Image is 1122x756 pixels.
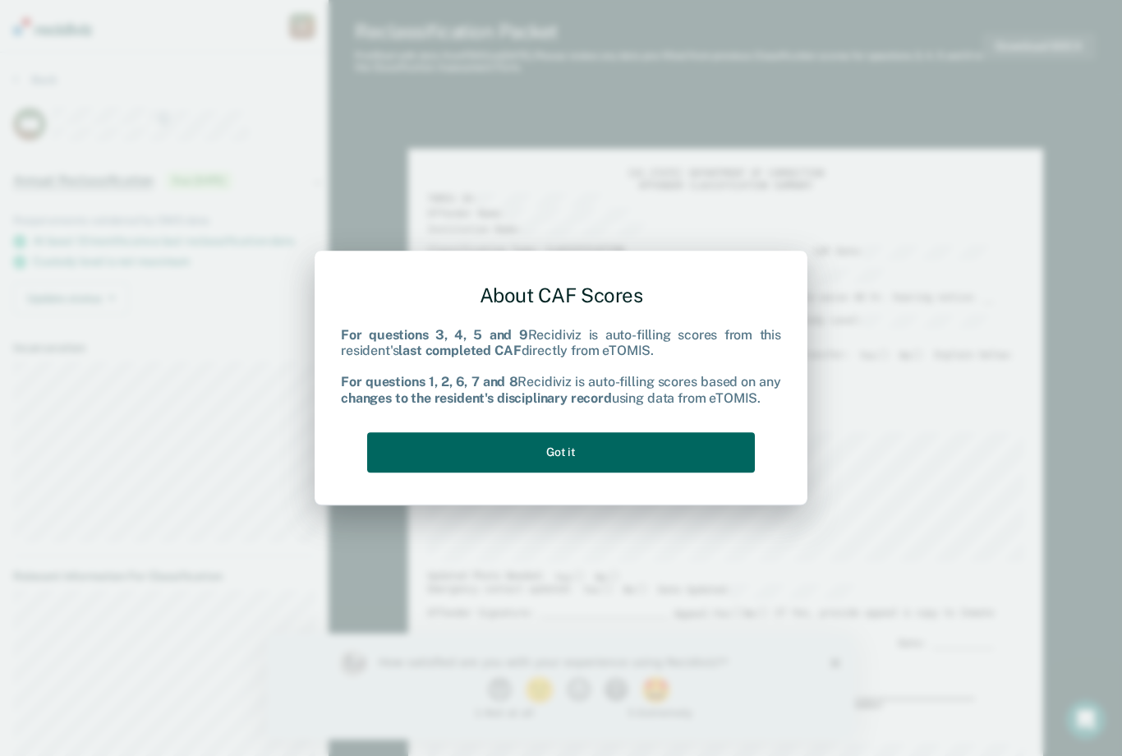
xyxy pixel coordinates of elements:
[398,343,521,358] b: last completed CAF
[257,44,291,69] button: 2
[341,327,528,343] b: For questions 3, 4, 5 and 9
[341,270,781,320] div: About CAF Scores
[112,74,267,85] div: 1 - Not at all
[337,44,366,69] button: 4
[299,44,328,69] button: 3
[112,21,491,36] div: How satisfied are you with your experience using Recidiviz?
[374,44,407,69] button: 5
[563,25,573,35] div: Close survey
[361,74,516,85] div: 5 - Extremely
[72,16,99,43] img: Profile image for Kim
[367,432,755,472] button: Got it
[341,390,612,406] b: changes to the resident's disciplinary record
[341,375,517,390] b: For questions 1, 2, 6, 7 and 8
[341,327,781,406] div: Recidiviz is auto-filling scores from this resident's directly from eTOMIS. Recidiviz is auto-fil...
[220,44,249,69] button: 1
